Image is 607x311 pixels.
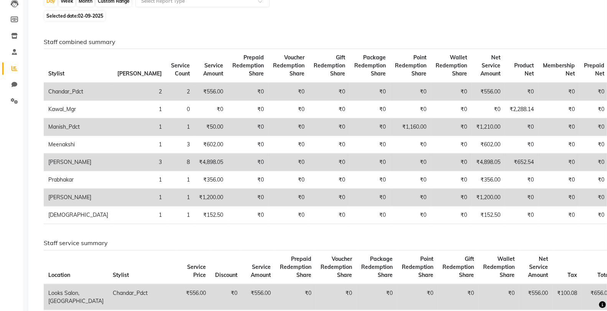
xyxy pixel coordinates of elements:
[309,101,350,118] td: ₹0
[472,118,505,136] td: ₹1,210.00
[538,189,579,206] td: ₹0
[194,189,228,206] td: ₹1,200.00
[431,154,472,171] td: ₹0
[538,136,579,154] td: ₹0
[390,206,431,224] td: ₹0
[350,83,390,101] td: ₹0
[538,206,579,224] td: ₹0
[309,136,350,154] td: ₹0
[194,154,228,171] td: ₹4,898.05
[113,272,129,278] span: Stylist
[354,54,386,77] span: Package Redemption Share
[472,154,505,171] td: ₹4,898.05
[44,206,113,224] td: [DEMOGRAPHIC_DATA]
[431,101,472,118] td: ₹0
[228,101,268,118] td: ₹0
[350,101,390,118] td: ₹0
[268,118,309,136] td: ₹0
[44,284,108,310] td: Looks Salon, [GEOGRAPHIC_DATA]
[505,136,538,154] td: ₹0
[350,189,390,206] td: ₹0
[268,206,309,224] td: ₹0
[228,118,268,136] td: ₹0
[538,83,579,101] td: ₹0
[505,118,538,136] td: ₹0
[505,171,538,189] td: ₹0
[483,255,515,278] span: Wallet Redemption Share
[350,206,390,224] td: ₹0
[194,101,228,118] td: ₹0
[438,284,479,310] td: ₹0
[472,206,505,224] td: ₹152.50
[44,83,113,101] td: Chandar_Pdct
[390,136,431,154] td: ₹0
[472,101,505,118] td: ₹0
[44,11,105,21] span: Selected date:
[194,136,228,154] td: ₹602.00
[78,13,103,19] span: 02-09-2025
[505,101,538,118] td: ₹2,288.14
[553,284,582,310] td: ₹100.08
[166,171,194,189] td: 1
[431,189,472,206] td: ₹0
[397,284,438,310] td: ₹0
[44,239,591,247] h6: Staff service summary
[309,154,350,171] td: ₹0
[505,83,538,101] td: ₹0
[113,189,166,206] td: 1
[117,70,162,77] span: [PERSON_NAME]
[402,255,433,278] span: Point Redemption Share
[251,264,271,278] span: Service Amount
[472,136,505,154] td: ₹602.00
[177,284,211,310] td: ₹556.00
[108,284,177,310] td: Chandar_Pdct
[309,171,350,189] td: ₹0
[309,189,350,206] td: ₹0
[316,284,357,310] td: ₹0
[228,189,268,206] td: ₹0
[543,62,575,77] span: Membership Net
[268,189,309,206] td: ₹0
[44,101,113,118] td: Kawal_Mgr
[113,118,166,136] td: 1
[519,284,553,310] td: ₹556.00
[390,171,431,189] td: ₹0
[395,54,426,77] span: Point Redemption Share
[280,255,311,278] span: Prepaid Redemption Share
[528,255,548,278] span: Net Service Amount
[436,54,467,77] span: Wallet Redemption Share
[321,255,352,278] span: Voucher Redemption Share
[568,272,577,278] span: Tax
[228,136,268,154] td: ₹0
[113,154,166,171] td: 3
[228,154,268,171] td: ₹0
[268,101,309,118] td: ₹0
[431,206,472,224] td: ₹0
[350,136,390,154] td: ₹0
[390,83,431,101] td: ₹0
[350,171,390,189] td: ₹0
[443,255,474,278] span: Gift Redemption Share
[166,101,194,118] td: 0
[268,171,309,189] td: ₹0
[472,189,505,206] td: ₹1,200.00
[203,62,223,77] span: Service Amount
[215,272,237,278] span: Discount
[228,83,268,101] td: ₹0
[232,54,264,77] span: Prepaid Redemption Share
[273,54,304,77] span: Voucher Redemption Share
[44,171,113,189] td: Prabhakar
[538,101,579,118] td: ₹0
[166,206,194,224] td: 1
[514,62,534,77] span: Product Net
[113,206,166,224] td: 1
[166,83,194,101] td: 2
[431,83,472,101] td: ₹0
[480,54,500,77] span: Net Service Amount
[44,118,113,136] td: Manish_Pdct
[268,154,309,171] td: ₹0
[211,284,242,310] td: ₹0
[44,189,113,206] td: [PERSON_NAME]
[44,38,591,46] h6: Staff combined summary
[357,284,397,310] td: ₹0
